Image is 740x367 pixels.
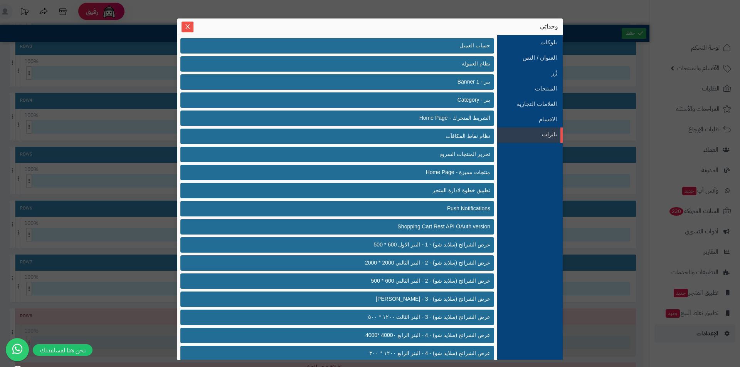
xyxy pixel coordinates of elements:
a: Push Notifications [207,201,494,216]
span: نظام العمولة [462,60,490,68]
a: بلوكات [515,35,557,50]
span: عرض الشرائح (سلايد شو) - 2 - البنر الثالني 2000 * 2000 [365,259,490,267]
a: زُر [515,65,557,81]
a: تحرير المنتجات السريع [207,147,494,162]
button: Close [182,22,193,32]
span: الشريط المتحرك - Home Page [419,114,490,122]
span: عرض الشرائح (سلايد شو) - 1 - البنر الاول 600 * 500 [374,241,490,249]
span: تطبيق خطوة لادارة المتجر [432,186,490,194]
a: عرض الشرائح (سلايد شو) - 2 - البنر الثالني 600 * 500 [207,274,494,288]
a: عرض الشرائح (سلايد شو) - 1 - البنر الاول 600 * 500 [207,238,494,252]
span: تحرير المنتجات السريع [440,150,490,158]
span: Push Notifications [447,204,490,213]
a: العلامات التجارية [515,96,557,112]
span: عرض الشرائح (سلايد شو) - 3 - البنر الثالث ١٢٠٠ * ٥٠٠ [368,313,490,321]
span: عرض الشرائح (سلايد شو) - 3 - [PERSON_NAME] [376,295,490,303]
span: عرض الشرائح (سلايد شو) - 2 - البنر الثالني 600 * 500 [371,277,490,285]
a: الاقسام [515,112,557,127]
span: بنر - Banner 1 [457,78,490,86]
span: عرض الشرائح (سلايد شو) - 4 - البنر الرابع 4000٠ *4000 [365,331,490,339]
a: عرض الشرائح (سلايد شو) - 2 - البنر الثالني 2000 * 2000 [207,256,494,270]
a: منتجات مميزة - Home Page [207,165,494,180]
span: Shopping Cart Rest API OAuth version [398,223,490,231]
span: بنر - Category [457,96,490,104]
span: نظام نقاط المكافآت [446,132,490,140]
a: بانرات [515,127,557,142]
a: العنوان / النص [515,50,557,65]
div: وحداتي [182,22,558,31]
a: المنتجات [515,81,557,96]
a: Shopping Cart Rest API OAuth version [207,220,494,234]
a: الشريط المتحرك - Home Page [207,111,494,126]
span: عرض الشرائح (سلايد شو) - 4 - البنر الرابع ١٢٠٠ * ٣٠٠ [369,349,490,357]
span: حساب العميل [459,42,490,50]
a: نظام نقاط المكافآت [207,129,494,144]
a: عرض الشرائح (سلايد شو) - 4 - البنر الرابع 4000٠ *4000 [207,328,494,343]
span: منتجات مميزة - Home Page [426,168,490,176]
a: تطبيق خطوة لادارة المتجر [207,183,494,198]
a: بنر - Banner 1 [207,75,494,89]
a: نظام العمولة [207,57,494,71]
a: عرض الشرائح (سلايد شو) - 3 - البنر الثالث ١٢٠٠ * ٥٠٠ [207,310,494,325]
a: عرض الشرائح (سلايد شو) - 3 - [PERSON_NAME] [207,292,494,307]
a: بنر - Category [207,93,494,107]
a: عرض الشرائح (سلايد شو) - 4 - البنر الرابع ١٢٠٠ * ٣٠٠ [207,346,494,361]
a: حساب العميل [207,39,494,53]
